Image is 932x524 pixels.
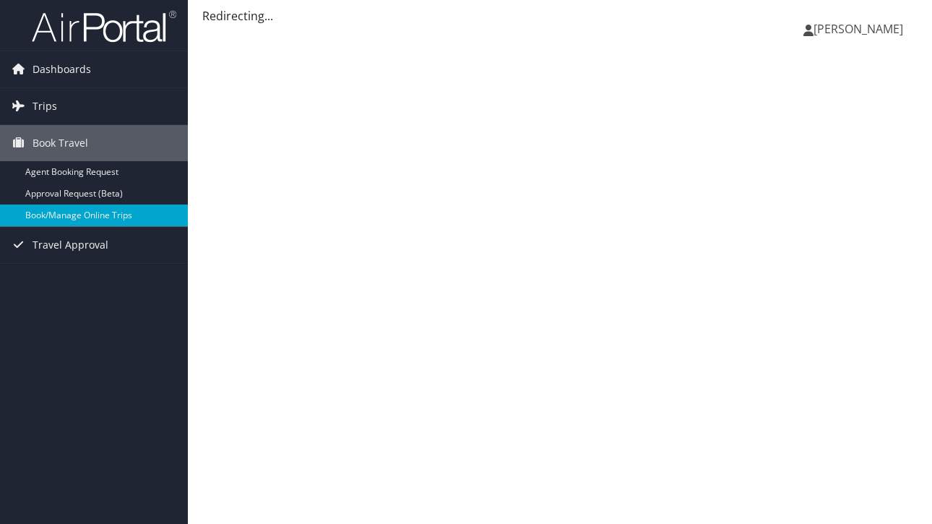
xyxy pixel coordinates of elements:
[803,7,918,51] a: [PERSON_NAME]
[32,9,176,43] img: airportal-logo.png
[202,7,918,25] div: Redirecting...
[814,21,903,37] span: [PERSON_NAME]
[33,51,91,87] span: Dashboards
[33,125,88,161] span: Book Travel
[33,88,57,124] span: Trips
[33,227,108,263] span: Travel Approval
